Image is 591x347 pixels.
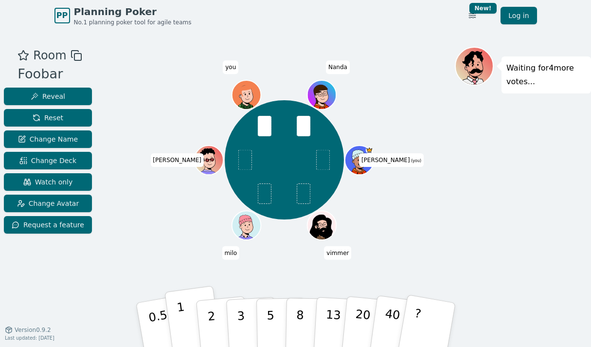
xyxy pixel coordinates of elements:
[4,216,92,234] button: Request a feature
[15,326,51,334] span: Version 0.9.2
[5,326,51,334] button: Version0.9.2
[31,91,65,101] span: Reveal
[326,60,350,74] span: Click to change your name
[18,134,78,144] span: Change Name
[23,177,73,187] span: Watch only
[54,5,192,26] a: PPPlanning PokerNo.1 planning poker tool for agile teams
[12,220,84,230] span: Request a feature
[56,10,68,21] span: PP
[359,153,424,167] span: Click to change your name
[18,64,82,84] div: Foobar
[4,152,92,169] button: Change Deck
[410,159,422,163] span: (you)
[33,47,66,64] span: Room
[324,246,351,259] span: Click to change your name
[17,199,79,208] span: Change Avatar
[74,5,192,18] span: Planning Poker
[222,246,239,259] span: Click to change your name
[464,7,481,24] button: New!
[4,88,92,105] button: Reveal
[4,109,92,127] button: Reset
[223,60,238,74] span: Click to change your name
[501,7,537,24] a: Log in
[346,146,373,174] button: Click to change your avatar
[4,195,92,212] button: Change Avatar
[366,146,373,154] span: bartholomew is the host
[18,47,29,64] button: Add as favourite
[469,3,497,14] div: New!
[74,18,192,26] span: No.1 planning poker tool for agile teams
[150,153,204,167] span: Click to change your name
[4,130,92,148] button: Change Name
[33,113,63,123] span: Reset
[4,173,92,191] button: Watch only
[5,335,54,341] span: Last updated: [DATE]
[19,156,76,165] span: Change Deck
[506,61,586,89] p: Waiting for 4 more votes...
